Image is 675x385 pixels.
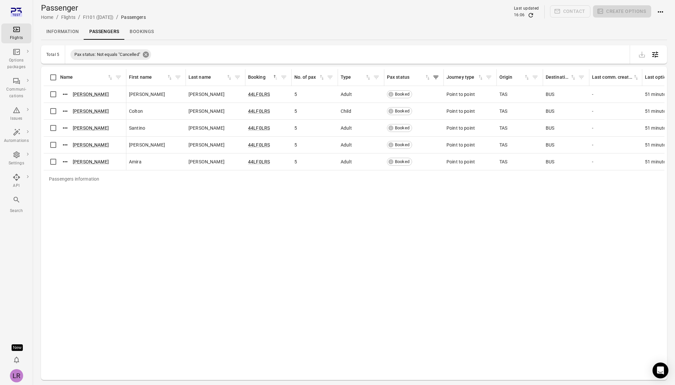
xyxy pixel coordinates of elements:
span: TAS [499,91,507,98]
span: Santino [129,125,145,131]
button: Filter by journey type [484,72,494,82]
span: Point to point [446,91,475,98]
div: - [592,125,640,131]
a: API [1,171,31,191]
span: Booked [393,108,412,114]
div: Search [4,208,29,214]
div: Sort by journey type in ascending order [446,74,484,81]
div: Sort by booking in descending order [248,74,279,81]
span: Please make a selection to create an option package [593,5,651,19]
div: - [592,142,640,148]
span: Colton [129,108,143,114]
button: Actions [654,5,667,19]
div: Booking [248,74,272,81]
div: Passengers [121,14,146,21]
span: Amira [129,158,142,165]
button: Actions [60,106,70,116]
button: Filter by destination [576,72,586,82]
span: Booked [393,142,412,148]
button: Filter by name [113,72,123,82]
div: Issues [4,115,29,122]
div: Sort by type in ascending order [341,74,371,81]
div: Sort by no. of pax in ascending order [294,74,325,81]
div: Sort by destination in ascending order [546,74,576,81]
span: TAS [499,142,507,148]
div: Last comm. created [592,74,633,81]
a: 44LF0LRS [248,159,270,164]
li: / [116,13,118,21]
span: BUS [546,91,554,98]
span: Destination [546,74,576,81]
a: Automations [1,126,31,146]
div: Flights [4,35,29,41]
div: Local navigation [41,24,667,40]
div: - [592,158,640,165]
a: Flights [61,15,75,20]
div: First name [129,74,166,81]
span: Point to point [446,142,475,148]
div: Sort by last communication created in ascending order [592,74,639,81]
button: Actions [60,140,70,150]
span: Pax status: Not equals "Cancelled" [70,51,144,58]
div: Total 5 [46,52,60,57]
a: [PERSON_NAME] [73,108,109,114]
button: Actions [60,89,70,99]
span: Child [341,108,351,114]
span: Point to point [446,125,475,131]
span: Last comm. created [592,74,639,81]
div: Sort by pax status in ascending order [387,74,431,81]
div: Tooltip anchor [12,344,23,351]
button: Laufey Rut Guðmundsdóttir [7,366,26,385]
button: Search [1,194,31,216]
button: Filter by type [371,72,381,82]
span: TAS [499,158,507,165]
span: Origin [499,74,530,81]
div: Origin [499,74,524,81]
span: [PERSON_NAME] [189,142,225,148]
span: TAS [499,108,507,114]
div: Last name [189,74,226,81]
span: Filter by no. of pax [325,72,335,82]
button: Filter by booking [279,72,289,82]
a: [PERSON_NAME] [73,92,109,97]
span: Filter by origin [530,72,540,82]
div: Destination [546,74,570,81]
div: No. of pax [294,74,318,81]
button: Filter by first name [173,72,183,82]
span: Adult [341,91,352,98]
span: Journey type [446,74,484,81]
a: Bookings [124,24,159,40]
a: [PERSON_NAME] [73,142,109,148]
div: Last updated [514,5,539,12]
div: API [4,183,29,189]
span: No. of pax [294,74,325,81]
a: Information [41,24,84,40]
span: Last name [189,74,232,81]
button: Actions [60,157,70,167]
a: Settings [1,149,31,169]
span: 5 [294,108,297,114]
button: Filter by last name [232,72,242,82]
li: / [78,13,80,21]
span: BUS [546,125,554,131]
div: Settings [4,160,29,167]
a: Options packages [1,46,31,72]
span: 5 [294,91,297,98]
div: LR [10,369,23,382]
span: [PERSON_NAME] [189,108,225,114]
a: FI101 ([DATE]) [83,15,113,20]
div: Passengers information [44,170,105,188]
span: Filter by pax status [431,72,441,82]
button: Open table configuration [649,48,662,61]
span: Please make a selection to create communications [550,5,591,19]
span: 5 [294,125,297,131]
a: Passengers [84,24,124,40]
div: - [592,108,640,114]
div: Pax status: Not equals "Cancelled" [70,49,151,60]
a: Communi-cations [1,75,31,102]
